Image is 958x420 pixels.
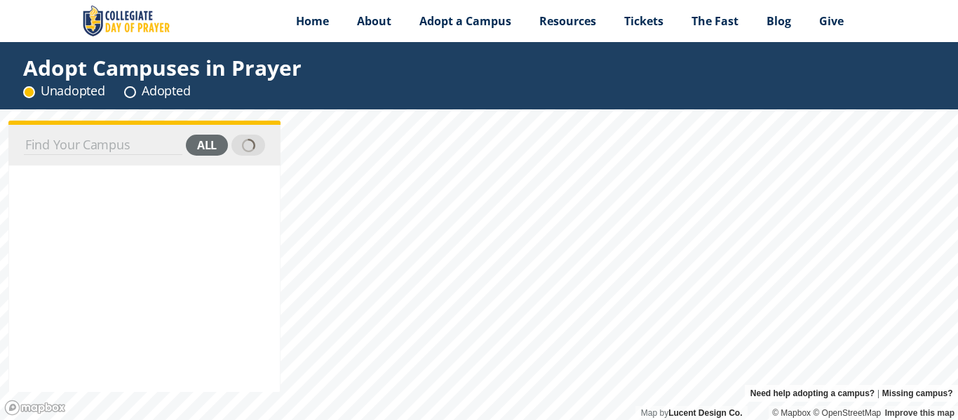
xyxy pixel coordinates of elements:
div: Adopt Campuses in Prayer [23,59,302,76]
a: Home [282,4,343,39]
span: About [357,13,391,29]
div: Map by [635,406,748,420]
a: Need help adopting a campus? [750,385,875,402]
div: Adopted [124,82,190,100]
a: Mapbox [772,408,811,418]
a: Lucent Design Co. [668,408,742,418]
span: Blog [767,13,791,29]
a: Give [805,4,858,39]
a: Tickets [610,4,677,39]
a: About [343,4,405,39]
div: Unadopted [23,82,104,100]
div: all [186,135,228,156]
a: Missing campus? [882,385,953,402]
a: Resources [525,4,610,39]
span: Home [296,13,329,29]
span: Resources [539,13,596,29]
span: Tickets [624,13,663,29]
a: Adopt a Campus [405,4,525,39]
span: The Fast [691,13,738,29]
a: Improve this map [885,408,954,418]
a: OpenStreetMap [813,408,881,418]
a: Blog [753,4,805,39]
div: | [745,385,958,402]
span: Adopt a Campus [419,13,511,29]
a: The Fast [677,4,753,39]
span: Give [819,13,844,29]
a: Mapbox logo [4,400,66,416]
input: Find Your Campus [24,135,182,155]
